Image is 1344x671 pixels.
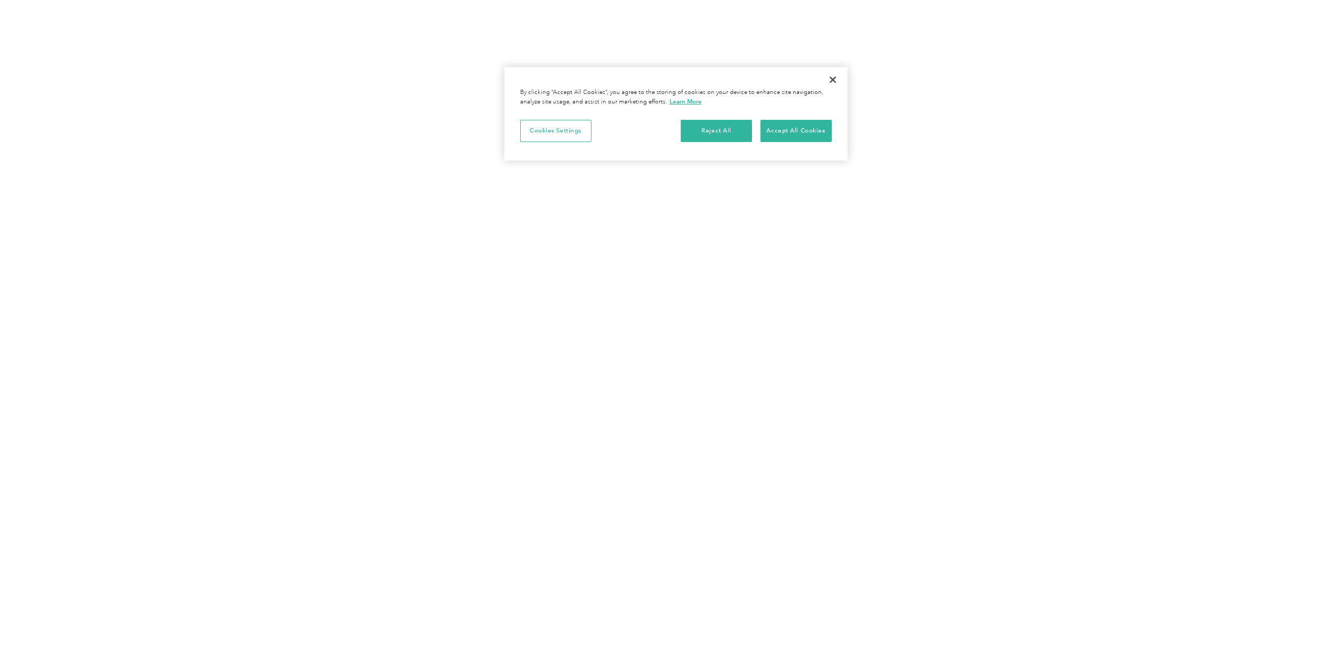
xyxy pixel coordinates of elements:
[760,120,832,142] button: Accept All Cookies
[504,67,848,160] div: Privacy
[670,98,702,105] a: More information about your privacy, opens in a new tab
[520,120,591,142] button: Cookies Settings
[520,88,832,107] div: By clicking “Accept All Cookies”, you agree to the storing of cookies on your device to enhance s...
[681,120,752,142] button: Reject All
[821,68,844,91] button: Close
[504,67,848,160] div: Cookie banner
